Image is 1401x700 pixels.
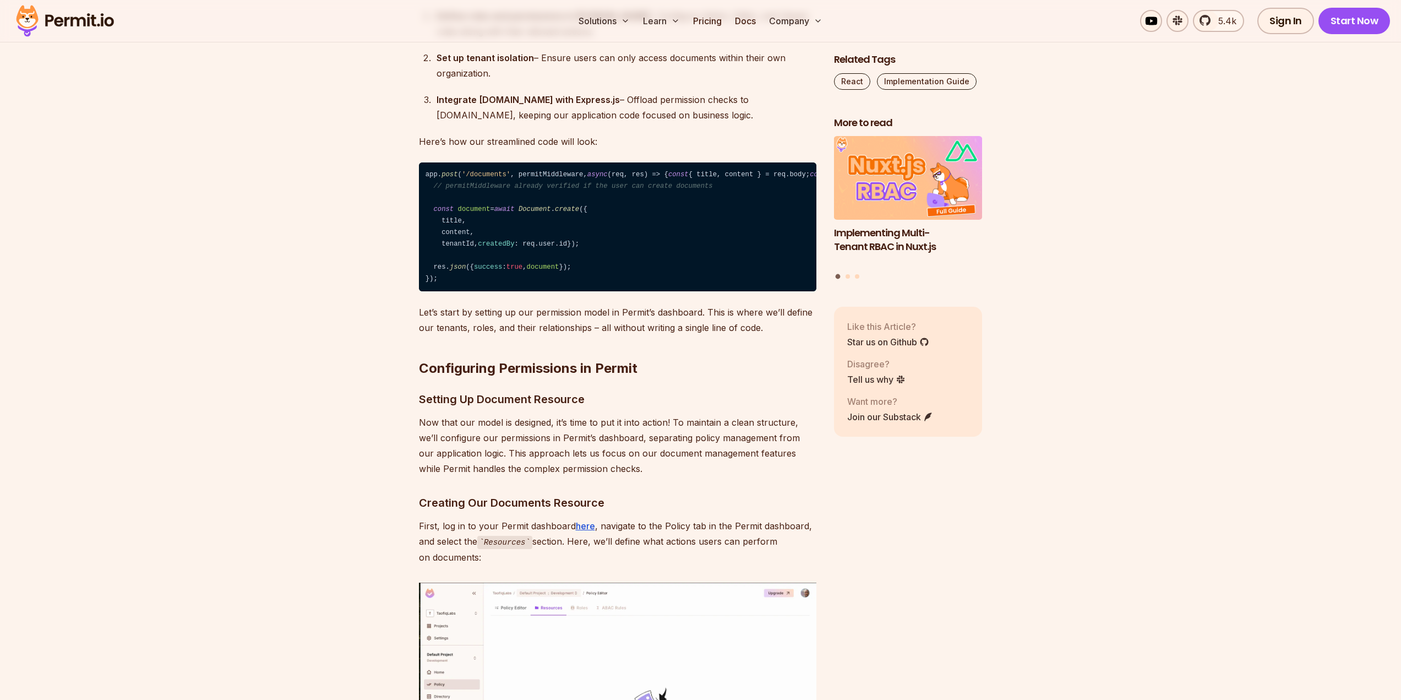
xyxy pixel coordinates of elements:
[574,10,634,32] button: Solutions
[11,2,119,40] img: Permit logo
[855,274,859,279] button: Go to slide 3
[433,182,712,190] span: // permitMiddleware already verified if the user can create documents
[458,205,490,213] span: document
[437,52,534,63] strong: Set up tenant isolation
[494,205,515,213] span: await
[587,171,608,178] span: async
[668,171,689,178] span: const
[474,263,502,271] span: success
[437,92,816,123] div: – Offload permission checks to [DOMAIN_NAME], keeping our application code focused on business lo...
[519,205,551,213] span: Document
[437,50,816,81] div: – Ensure users can only access documents within their own organization.
[462,171,510,178] span: '/documents'
[765,10,827,32] button: Company
[419,390,816,408] h3: Setting Up Document Resource
[419,415,816,476] p: Now that our model is designed, it’s time to put it into action! To maintain a clean structure, w...
[847,395,933,408] p: Want more?
[1318,8,1391,34] a: Start Now
[847,357,906,371] p: Disagree?
[576,520,595,531] a: here
[731,10,760,32] a: Docs
[847,335,929,349] a: Star us on Github
[450,263,466,271] span: json
[1212,14,1236,28] span: 5.4k
[836,274,841,279] button: Go to slide 1
[419,316,816,377] h2: Configuring Permissions in Permit
[539,240,555,248] span: user
[437,94,620,105] strong: Integrate [DOMAIN_NAME] with Express.js
[689,10,726,32] a: Pricing
[419,162,816,292] code: app. ( , permitMiddleware, (req, res) => { { title, content } = req. ; tenantId = req. . ; = . ({...
[834,53,983,67] h2: Related Tags
[810,171,830,178] span: const
[506,263,522,271] span: true
[834,73,870,90] a: React
[834,137,983,268] a: Implementing Multi-Tenant RBAC in Nuxt.jsImplementing Multi-Tenant RBAC in Nuxt.js
[847,410,933,424] a: Join our Substack
[639,10,684,32] button: Learn
[419,134,816,149] p: Here’s how our streamlined code will look:
[1193,10,1244,32] a: 5.4k
[555,205,579,213] span: create
[419,494,816,512] h3: Creating Our Documents Resource
[419,305,816,335] p: Let’s start by setting up our permission model in Permit’s dashboard. This is where we’ll define ...
[834,137,983,268] li: 1 of 3
[441,171,457,178] span: post
[433,205,454,213] span: const
[559,240,567,248] span: id
[846,274,850,279] button: Go to slide 2
[847,320,929,333] p: Like this Article?
[477,536,532,549] code: Resources
[834,226,983,254] h3: Implementing Multi-Tenant RBAC in Nuxt.js
[527,263,559,271] span: document
[419,518,816,565] p: First, log in to your Permit dashboard , navigate to the Policy tab in the Permit dashboard, and ...
[877,73,977,90] a: Implementation Guide
[834,137,983,220] img: Implementing Multi-Tenant RBAC in Nuxt.js
[834,116,983,130] h2: More to read
[789,171,805,178] span: body
[478,240,514,248] span: createdBy
[1257,8,1314,34] a: Sign In
[834,137,983,281] div: Posts
[847,373,906,386] a: Tell us why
